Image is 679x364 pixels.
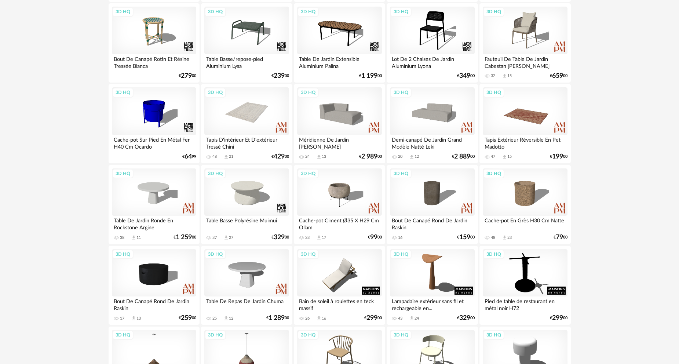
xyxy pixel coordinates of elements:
div: Bain de soleil à roulettes en teck massif [297,296,382,311]
a: 3D HQ Bout De Canapé Rond De Jardin Raskin 17 Download icon 13 €25900 [109,246,200,325]
div: Pied de table de restaurant en métal noir H72 [483,296,567,311]
div: 3D HQ [483,7,504,17]
a: 3D HQ Table De Jardin Ronde En Rockstone Argine 38 Download icon 11 €1 25900 [109,165,200,244]
span: 2 989 [361,154,377,159]
span: 239 [274,73,285,79]
div: € 00 [452,154,475,159]
a: 3D HQ Table De Jardin Extensible Aluminium Palina €1 19900 [294,3,385,83]
div: 16 [322,316,326,321]
div: 3D HQ [112,7,134,17]
span: Download icon [223,235,229,240]
div: Lot De 2 Chaises De Jardin Aluminium Lyona [390,54,474,69]
a: 3D HQ Bout De Canapé Rotin Et Résine Tressée Bianca €27900 [109,3,200,83]
div: 3D HQ [112,169,134,178]
span: Download icon [409,154,415,160]
span: Download icon [316,154,322,160]
div: 3D HQ [112,330,134,340]
div: 24 [305,154,310,159]
div: 3D HQ [297,330,319,340]
a: 3D HQ Cache-pot Sur Pied En Métal Fer H40 Cm Ocardo €6499 [109,84,200,163]
div: 3D HQ [390,169,412,178]
div: 3D HQ [390,7,412,17]
span: 329 [274,235,285,240]
div: 15 [507,154,512,159]
div: € 00 [179,316,196,321]
span: 64 [185,154,192,159]
div: 3D HQ [390,330,412,340]
a: 3D HQ Cache-pot Ciment Ø35 X H29 Cm Ollam 33 Download icon 17 €9900 [294,165,385,244]
div: 17 [322,235,326,240]
span: 299 [366,316,377,321]
div: 3D HQ [483,88,504,97]
div: 3D HQ [297,7,319,17]
span: 2 889 [454,154,470,159]
div: € 00 [550,154,567,159]
div: Cache-pot En Grès H30 Cm Natte [483,216,567,230]
span: 1 289 [269,316,285,321]
a: 3D HQ Méridienne De Jardin [PERSON_NAME] 24 Download icon 13 €2 98900 [294,84,385,163]
div: € 00 [271,73,289,79]
div: € 00 [457,235,475,240]
span: Download icon [502,73,507,79]
div: € 00 [179,73,196,79]
div: 3D HQ [297,169,319,178]
div: € 00 [550,73,567,79]
div: 32 [491,73,495,79]
a: 3D HQ Tapis D'intérieur Et D'extérieur Tressé Chini 48 Download icon 21 €42900 [201,84,292,163]
div: 3D HQ [390,88,412,97]
div: Table De Jardin Ronde En Rockstone Argine [112,216,196,230]
div: 3D HQ [483,169,504,178]
div: 11 [136,235,141,240]
span: Download icon [131,316,136,321]
div: € 00 [174,235,196,240]
span: 659 [552,73,563,79]
div: 3D HQ [112,88,134,97]
span: 329 [459,316,470,321]
div: 12 [229,316,233,321]
span: Download icon [502,235,507,240]
div: 27 [229,235,233,240]
div: Tapis Extérieur Réversible En Pet Madotto [483,135,567,150]
div: € 99 [182,154,196,159]
div: € 00 [364,316,382,321]
div: 48 [212,154,217,159]
div: 43 [398,316,402,321]
a: 3D HQ Cache-pot En Grès H30 Cm Natte 48 Download icon 23 €7900 [479,165,570,244]
div: 17 [120,316,124,321]
span: 99 [370,235,377,240]
div: 38 [120,235,124,240]
span: Download icon [223,316,229,321]
a: 3D HQ Lot De 2 Chaises De Jardin Aluminium Lyona €34900 [387,3,478,83]
div: 21 [229,154,233,159]
div: Cache-pot Sur Pied En Métal Fer H40 Cm Ocardo [112,135,196,150]
span: 259 [181,316,192,321]
div: Demi-canapé De Jardin Grand Modèle Natté Leki [390,135,474,150]
span: Download icon [131,235,136,240]
div: 3D HQ [390,250,412,259]
span: 279 [181,73,192,79]
div: 25 [212,316,217,321]
div: 33 [305,235,310,240]
div: 12 [415,154,419,159]
span: Download icon [502,154,507,160]
div: Bout De Canapé Rotin Et Résine Tressée Bianca [112,54,196,69]
div: Bout De Canapé Rond De Jardin Raskin [390,216,474,230]
div: 3D HQ [483,330,504,340]
div: € 00 [554,235,567,240]
a: 3D HQ Bout De Canapé Rond De Jardin Raskin 16 €15900 [387,165,478,244]
div: 3D HQ [483,250,504,259]
div: Lampadaire extérieur sans fil et rechargeable en... [390,296,474,311]
span: Download icon [316,316,322,321]
div: 24 [415,316,419,321]
div: Table De Jardin Extensible Aluminium Palina [297,54,382,69]
a: 3D HQ Table De Repas De Jardin Chuma 25 Download icon 12 €1 28900 [201,246,292,325]
div: Table Basse/repose-pied Aluminium Lysa [204,54,289,69]
div: € 00 [550,316,567,321]
span: 1 259 [176,235,192,240]
div: 3D HQ [297,250,319,259]
a: 3D HQ Table Basse Polyrésine Muimui 37 Download icon 27 €32900 [201,165,292,244]
span: 349 [459,73,470,79]
div: 26 [305,316,310,321]
a: 3D HQ Bain de soleil à roulettes en teck massif 26 Download icon 16 €29900 [294,246,385,325]
div: € 00 [457,73,475,79]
